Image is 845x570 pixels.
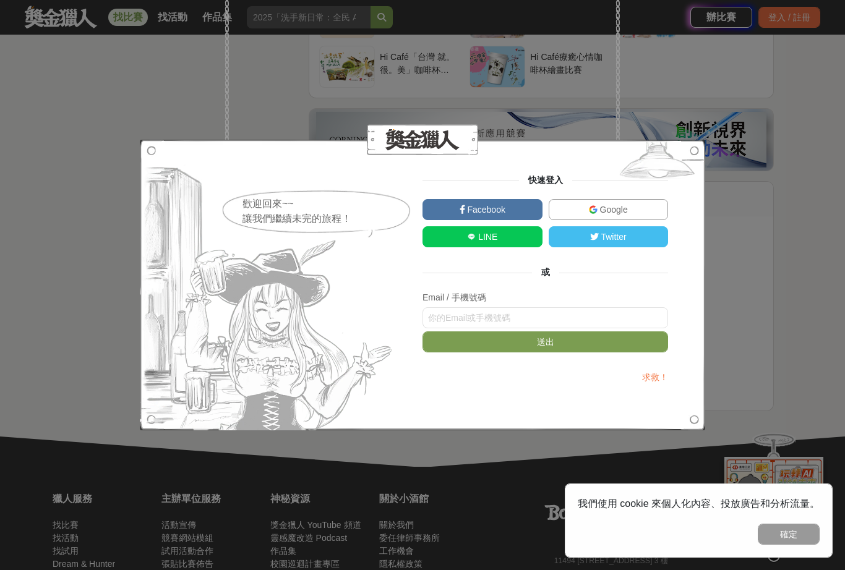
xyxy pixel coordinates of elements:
[589,205,598,214] img: Google
[519,175,572,185] span: 快速登入
[598,205,628,215] span: Google
[599,232,627,242] span: Twitter
[422,307,668,328] input: 你的Email或手機號碼
[242,197,412,211] div: 歡迎回來~~
[578,498,820,509] span: 我們使用 cookie 來個人化內容、投放廣告和分析流量。
[422,331,668,352] button: 送出
[465,205,505,215] span: Facebook
[140,140,397,430] img: Signup
[467,232,476,241] img: LINE
[609,140,705,186] img: Signup
[422,291,668,304] div: Email / 手機號碼
[242,211,412,226] div: 讓我們繼續未完的旅程！
[758,524,820,545] button: 確定
[642,372,668,382] a: 求救！
[532,267,559,277] span: 或
[476,232,497,242] span: LINE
